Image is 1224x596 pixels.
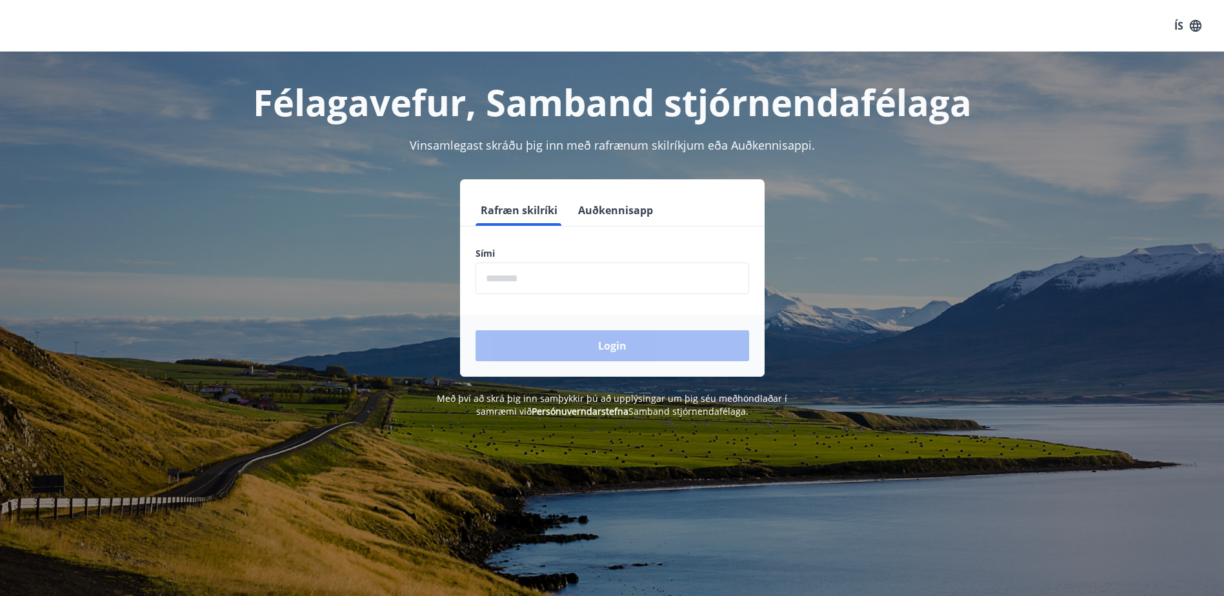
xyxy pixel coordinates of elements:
span: Með því að skrá þig inn samþykkir þú að upplýsingar um þig séu meðhöndlaðar í samræmi við Samband... [437,392,787,417]
button: Rafræn skilríki [476,195,563,226]
span: Vinsamlegast skráðu þig inn með rafrænum skilríkjum eða Auðkennisappi. [410,137,815,153]
button: Auðkennisapp [573,195,658,226]
label: Sími [476,247,749,260]
button: ÍS [1167,14,1209,37]
a: Persónuverndarstefna [532,405,628,417]
h1: Félagavefur, Samband stjórnendafélaga [163,77,1061,126]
